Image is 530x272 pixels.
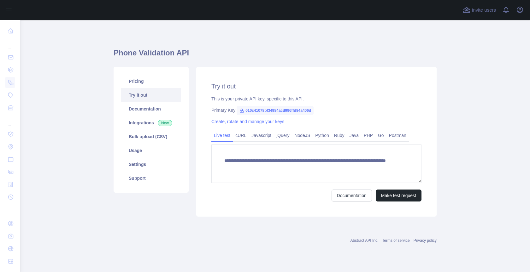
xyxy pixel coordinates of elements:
a: Documentation [332,190,372,201]
a: PHP [361,130,375,140]
a: Documentation [121,102,181,116]
span: New [158,120,172,126]
a: Create, rotate and manage your keys [211,119,284,124]
a: Try it out [121,88,181,102]
a: Javascript [249,130,274,140]
div: Primary Key: [211,107,421,113]
a: Java [347,130,362,140]
button: Invite users [462,5,497,15]
a: Settings [121,157,181,171]
span: Invite users [472,7,496,14]
a: Go [375,130,386,140]
h1: Phone Validation API [114,48,437,63]
button: Make test request [376,190,421,201]
a: Abstract API Inc. [350,238,379,243]
div: This is your private API key, specific to this API. [211,96,421,102]
a: Postman [386,130,409,140]
span: 010c41078bf34984acd996ffd84a406d [237,106,314,115]
a: NodeJS [292,130,313,140]
a: Python [313,130,332,140]
a: Ruby [332,130,347,140]
a: Terms of service [382,238,409,243]
a: Privacy policy [414,238,437,243]
a: Bulk upload (CSV) [121,130,181,144]
a: cURL [233,130,249,140]
h2: Try it out [211,82,421,91]
a: Pricing [121,74,181,88]
div: ... [5,204,15,217]
div: ... [5,38,15,50]
a: jQuery [274,130,292,140]
a: Live test [211,130,233,140]
a: Support [121,171,181,185]
div: ... [5,115,15,127]
a: Integrations New [121,116,181,130]
a: Usage [121,144,181,157]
